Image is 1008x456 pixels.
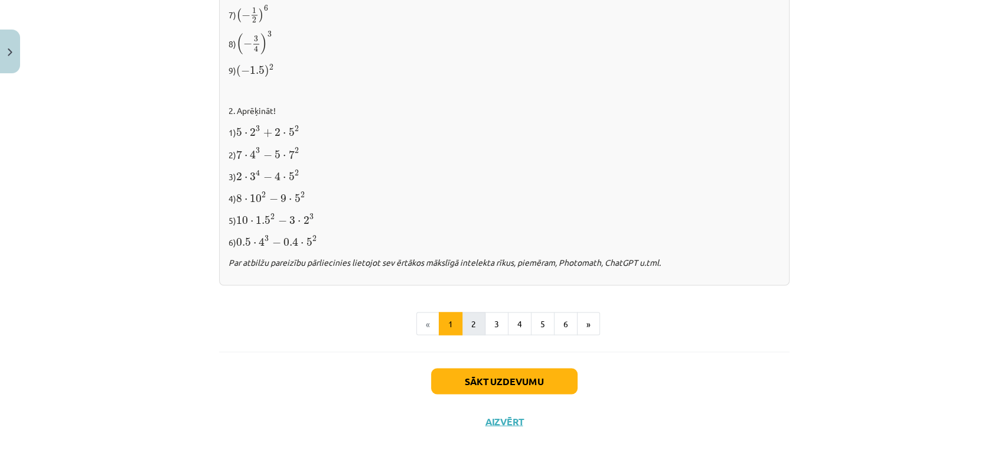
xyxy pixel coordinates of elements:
span: 7 [289,150,295,159]
nav: Page navigation example [219,312,790,336]
span: ⋅ [283,177,286,180]
span: 3 [309,214,314,220]
span: 8 [236,194,242,203]
span: 6 [264,5,268,11]
span: 2 [250,128,256,136]
span: 1.5 [256,216,270,224]
span: 7 [236,150,242,159]
span: 10 [250,194,262,203]
p: 2. Aprēķināt! [229,105,780,117]
span: − [263,151,272,159]
span: 2 [312,236,317,242]
span: 3 [265,236,269,242]
span: 1 [252,8,256,14]
p: 5) [229,212,780,227]
span: ⋅ [253,242,256,246]
span: ⋅ [244,132,247,136]
span: − [263,173,272,181]
span: 2 [270,214,275,220]
p: 4) [229,190,780,205]
span: − [272,239,281,247]
span: − [278,217,287,225]
span: ( [236,65,241,77]
span: 2 [295,148,299,154]
span: 2 [275,128,280,136]
span: 5 [289,128,295,136]
span: ⋅ [298,220,301,224]
span: 0.4 [283,237,298,246]
p: 7) [229,5,780,24]
span: ⋅ [244,155,247,158]
span: ⋅ [301,242,304,246]
span: ⋅ [244,198,247,202]
span: 2 [269,64,273,70]
img: icon-close-lesson-0947bae3869378f0d4975bcd49f059093ad1ed9edebbc8119c70593378902aed.svg [8,48,12,56]
span: 10 [236,216,248,224]
span: 4 [254,45,258,52]
button: 1 [439,312,462,336]
p: 9) [229,62,780,78]
span: 4 [275,172,280,181]
span: 2 [295,170,299,176]
i: Par atbilžu pareizību pārliecinies lietojot sev ērtākos mākslīgā intelekta rīkus, piemēram, Photo... [229,257,661,268]
button: 2 [462,312,485,336]
button: 4 [508,312,531,336]
span: 2 [304,216,309,224]
span: 3 [268,31,272,37]
span: 1.5 [250,66,265,74]
span: ⋅ [283,155,286,158]
span: 4 [256,170,260,176]
span: 5 [236,128,242,136]
span: 3 [256,148,260,154]
span: 0.5 [236,238,251,246]
button: 5 [531,312,554,336]
span: 3 [289,216,295,224]
span: 3 [250,172,256,181]
span: 2 [301,192,305,198]
p: 1) [229,124,780,139]
span: ⋅ [283,132,286,136]
p: 2) [229,146,780,161]
span: − [241,67,250,75]
span: 4 [250,150,256,159]
span: 2 [262,192,266,198]
span: ) [260,33,268,54]
span: 3 [254,36,258,42]
button: Aizvērt [482,415,527,427]
span: − [242,11,250,19]
button: » [577,312,600,336]
span: 2 [252,17,256,23]
span: 9 [280,194,286,203]
button: 6 [554,312,578,336]
span: ⋅ [289,198,292,202]
span: ) [259,8,264,22]
span: − [243,40,252,48]
span: + [263,129,272,137]
span: − [269,195,278,203]
p: 6) [229,234,780,249]
span: ( [236,8,242,22]
span: 5 [275,151,280,159]
span: ⋅ [250,220,253,224]
p: 8) [229,31,780,56]
span: 5 [289,172,295,181]
span: ⋅ [244,177,247,180]
p: 3) [229,168,780,183]
span: ( [236,33,243,54]
span: 5 [306,238,312,246]
span: ) [265,65,269,77]
button: 3 [485,312,508,336]
span: 5 [295,194,301,203]
span: 2 [236,172,242,181]
span: 3 [256,126,260,132]
span: 4 [259,237,265,246]
span: 2 [295,126,299,132]
button: Sākt uzdevumu [431,368,578,394]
